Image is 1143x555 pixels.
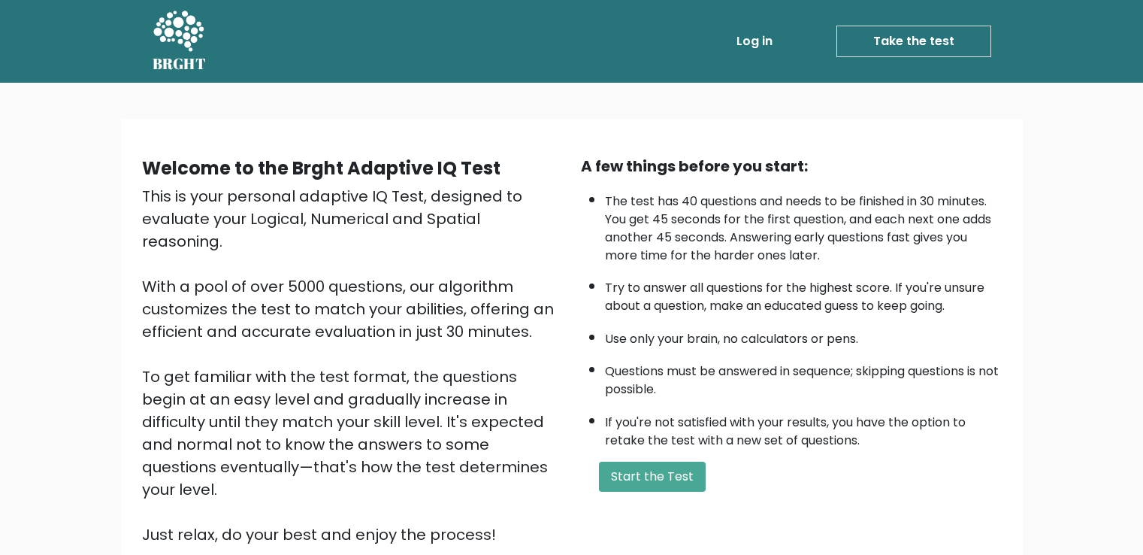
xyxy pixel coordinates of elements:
div: A few things before you start: [581,155,1002,177]
a: Log in [730,26,779,56]
li: Use only your brain, no calculators or pens. [605,323,1002,348]
a: BRGHT [153,6,207,77]
div: This is your personal adaptive IQ Test, designed to evaluate your Logical, Numerical and Spatial ... [142,185,563,546]
a: Take the test [836,26,991,57]
li: Try to answer all questions for the highest score. If you're unsure about a question, make an edu... [605,271,1002,315]
button: Start the Test [599,462,706,492]
h5: BRGHT [153,55,207,73]
li: The test has 40 questions and needs to be finished in 30 minutes. You get 45 seconds for the firs... [605,185,1002,265]
li: If you're not satisfied with your results, you have the option to retake the test with a new set ... [605,406,1002,450]
li: Questions must be answered in sequence; skipping questions is not possible. [605,355,1002,399]
b: Welcome to the Brght Adaptive IQ Test [142,156,500,180]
